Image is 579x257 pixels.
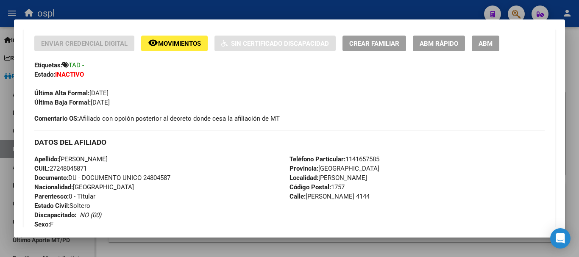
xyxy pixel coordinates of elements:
[34,138,545,147] h3: DATOS DEL AFILIADO
[148,38,158,48] mat-icon: remove_red_eye
[231,40,329,47] span: Sin Certificado Discapacidad
[479,40,493,47] span: ABM
[289,174,367,182] span: [PERSON_NAME]
[80,211,101,219] i: NO (00)
[34,221,50,228] strong: Sexo:
[289,165,379,172] span: [GEOGRAPHIC_DATA]
[34,89,89,97] strong: Última Alta Formal:
[141,36,208,51] button: Movimientos
[214,36,336,51] button: Sin Certificado Discapacidad
[41,40,128,47] span: Enviar Credencial Digital
[34,202,90,210] span: Soltero
[34,174,68,182] strong: Documento:
[34,221,53,228] span: F
[34,211,76,219] strong: Discapacitado:
[55,71,84,78] strong: INACTIVO
[34,202,70,210] strong: Estado Civil:
[289,183,345,191] span: 1757
[413,36,465,51] button: ABM Rápido
[550,228,571,249] div: Open Intercom Messenger
[349,40,399,47] span: Crear Familiar
[289,193,370,200] span: [PERSON_NAME] 4144
[34,114,280,123] span: Afiliado con opción posterior al decreto donde cesa la afiliación de MT
[289,165,318,172] strong: Provincia:
[34,183,134,191] span: [GEOGRAPHIC_DATA]
[289,174,318,182] strong: Localidad:
[34,89,109,97] span: [DATE]
[34,36,134,51] button: Enviar Credencial Digital
[34,155,59,163] strong: Apellido:
[34,193,95,200] span: 0 - Titular
[34,183,73,191] strong: Nacionalidad:
[34,155,108,163] span: [PERSON_NAME]
[342,36,406,51] button: Crear Familiar
[34,99,91,106] strong: Última Baja Formal:
[34,61,62,69] strong: Etiquetas:
[289,183,331,191] strong: Código Postal:
[34,165,50,172] strong: CUIL:
[34,193,69,200] strong: Parentesco:
[289,155,345,163] strong: Teléfono Particular:
[34,165,87,172] span: 27248045871
[69,61,84,69] span: TAD -
[34,115,79,122] strong: Comentario OS:
[34,174,170,182] span: DU - DOCUMENTO UNICO 24804587
[34,99,110,106] span: [DATE]
[158,40,201,47] span: Movimientos
[289,193,306,200] strong: Calle:
[34,71,55,78] strong: Estado:
[289,155,379,163] span: 1141657585
[420,40,458,47] span: ABM Rápido
[472,36,499,51] button: ABM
